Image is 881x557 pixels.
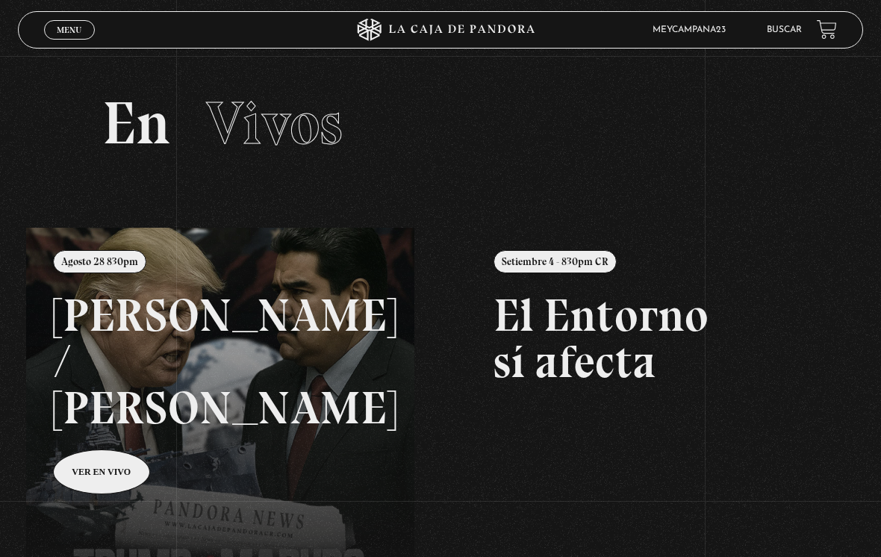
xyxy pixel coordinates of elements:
span: Menu [57,25,81,34]
h2: En [102,93,779,153]
span: Vivos [206,87,343,159]
span: Meycampana23 [645,25,741,34]
span: Cerrar [52,38,87,49]
a: Buscar [767,25,802,34]
a: View your shopping cart [817,19,837,40]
